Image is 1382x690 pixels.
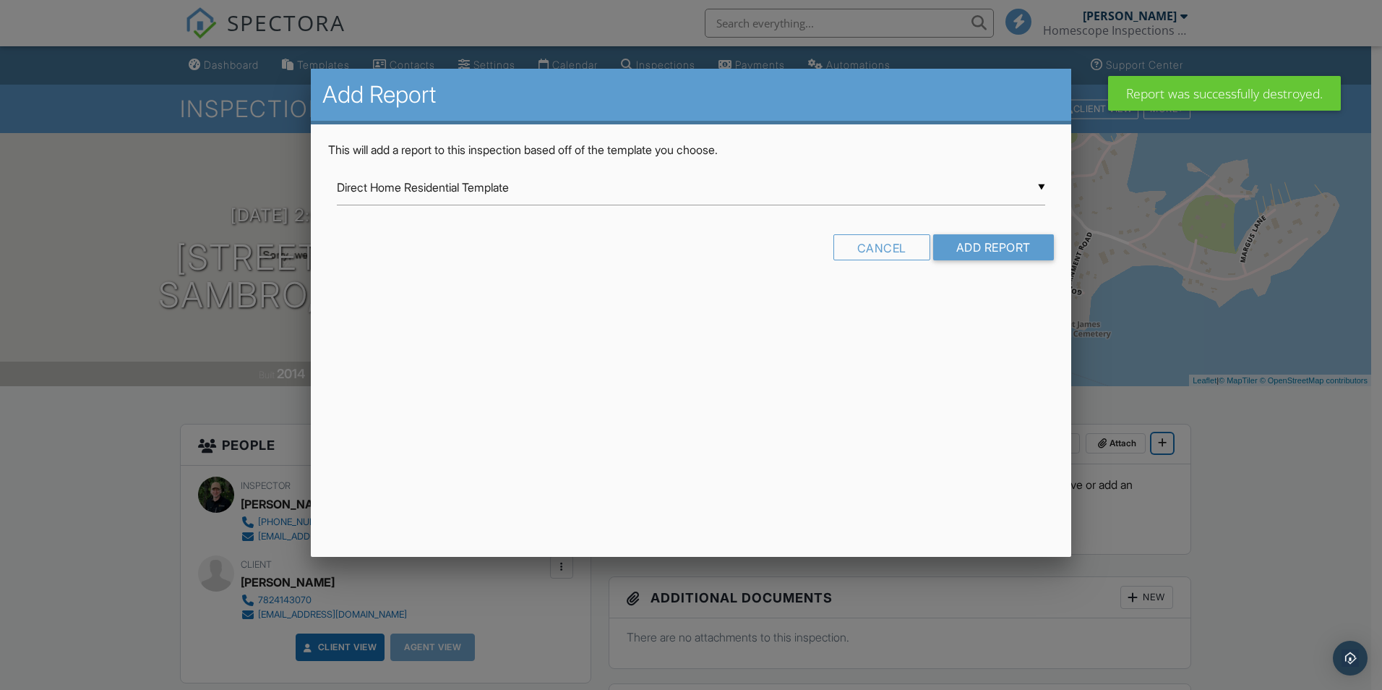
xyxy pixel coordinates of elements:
div: Cancel [833,234,930,260]
div: Open Intercom Messenger [1333,641,1368,676]
input: Add Report [933,234,1054,260]
p: This will add a report to this inspection based off of the template you choose. [328,142,1054,158]
div: Report was successfully destroyed. [1108,76,1341,111]
h2: Add Report [322,80,1060,109]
